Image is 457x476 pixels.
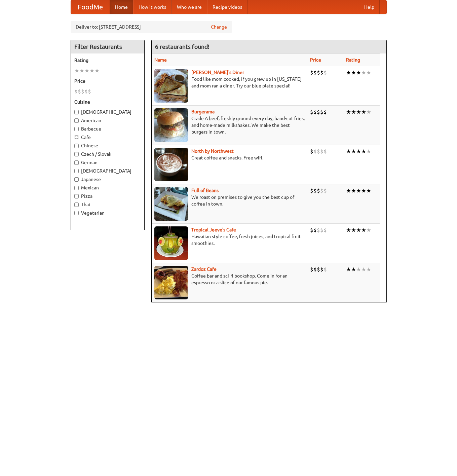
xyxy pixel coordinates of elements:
[154,57,167,63] a: Name
[346,57,360,63] a: Rating
[74,201,141,208] label: Thai
[71,21,232,33] div: Deliver to: [STREET_ADDRESS]
[74,57,141,64] h5: Rating
[74,159,141,166] label: German
[361,226,366,234] li: ★
[154,154,305,161] p: Great coffee and snacks. Free wifi.
[191,70,244,75] a: [PERSON_NAME]'s Diner
[356,187,361,194] li: ★
[191,188,219,193] b: Full of Beans
[191,109,215,114] a: Burgerama
[207,0,247,14] a: Recipe videos
[74,134,141,141] label: Cafe
[154,187,188,221] img: beans.jpg
[361,108,366,116] li: ★
[366,187,371,194] li: ★
[172,0,207,14] a: Who we are
[351,69,356,76] li: ★
[74,78,141,84] h5: Price
[154,272,305,286] p: Coffee bar and sci-fi bookshop. Come in for an espresso or a slice of our famous pie.
[74,127,79,131] input: Barbecue
[191,266,217,272] a: Zardoz Cafe
[89,67,94,74] li: ★
[74,169,79,173] input: [DEMOGRAPHIC_DATA]
[74,110,79,114] input: [DEMOGRAPHIC_DATA]
[154,69,188,103] img: sallys.jpg
[313,187,317,194] li: $
[323,226,327,234] li: $
[310,108,313,116] li: $
[310,69,313,76] li: $
[366,69,371,76] li: ★
[71,40,144,53] h4: Filter Restaurants
[351,226,356,234] li: ★
[88,88,91,95] li: $
[154,108,188,142] img: burgerama.jpg
[79,67,84,74] li: ★
[94,67,100,74] li: ★
[71,0,110,14] a: FoodMe
[323,266,327,273] li: $
[320,226,323,234] li: $
[74,177,79,182] input: Japanese
[154,226,188,260] img: jeeves.jpg
[84,67,89,74] li: ★
[323,108,327,116] li: $
[356,108,361,116] li: ★
[317,226,320,234] li: $
[191,227,236,232] a: Tropical Jeeve's Cafe
[361,187,366,194] li: ★
[74,125,141,132] label: Barbecue
[356,226,361,234] li: ★
[320,266,323,273] li: $
[74,194,79,198] input: Pizza
[323,69,327,76] li: $
[313,226,317,234] li: $
[78,88,81,95] li: $
[155,43,210,50] ng-pluralize: 6 restaurants found!
[74,67,79,74] li: ★
[74,151,141,157] label: Czech / Slovak
[323,187,327,194] li: $
[317,266,320,273] li: $
[191,148,234,154] a: North by Northwest
[74,193,141,199] label: Pizza
[320,69,323,76] li: $
[317,108,320,116] li: $
[313,148,317,155] li: $
[74,186,79,190] input: Mexican
[74,203,79,207] input: Thai
[351,108,356,116] li: ★
[346,266,351,273] li: ★
[356,69,361,76] li: ★
[74,211,79,215] input: Vegetarian
[74,210,141,216] label: Vegetarian
[366,148,371,155] li: ★
[81,88,84,95] li: $
[74,144,79,148] input: Chinese
[84,88,88,95] li: $
[310,266,313,273] li: $
[74,99,141,105] h5: Cuisine
[356,148,361,155] li: ★
[74,109,141,115] label: [DEMOGRAPHIC_DATA]
[154,233,305,247] p: Hawaiian style coffee, fresh juices, and tropical fruit smoothies.
[154,115,305,135] p: Grade A beef, freshly ground every day, hand-cut fries, and home-made milkshakes. We make the bes...
[74,176,141,183] label: Japanese
[320,108,323,116] li: $
[323,148,327,155] li: $
[366,108,371,116] li: ★
[74,117,141,124] label: American
[351,148,356,155] li: ★
[310,226,313,234] li: $
[74,168,141,174] label: [DEMOGRAPHIC_DATA]
[74,152,79,156] input: Czech / Slovak
[317,148,320,155] li: $
[154,76,305,89] p: Food like mom cooked, if you grew up in [US_STATE] and mom ran a diner. Try our blue plate special!
[74,88,78,95] li: $
[154,266,188,299] img: zardoz.jpg
[366,226,371,234] li: ★
[356,266,361,273] li: ★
